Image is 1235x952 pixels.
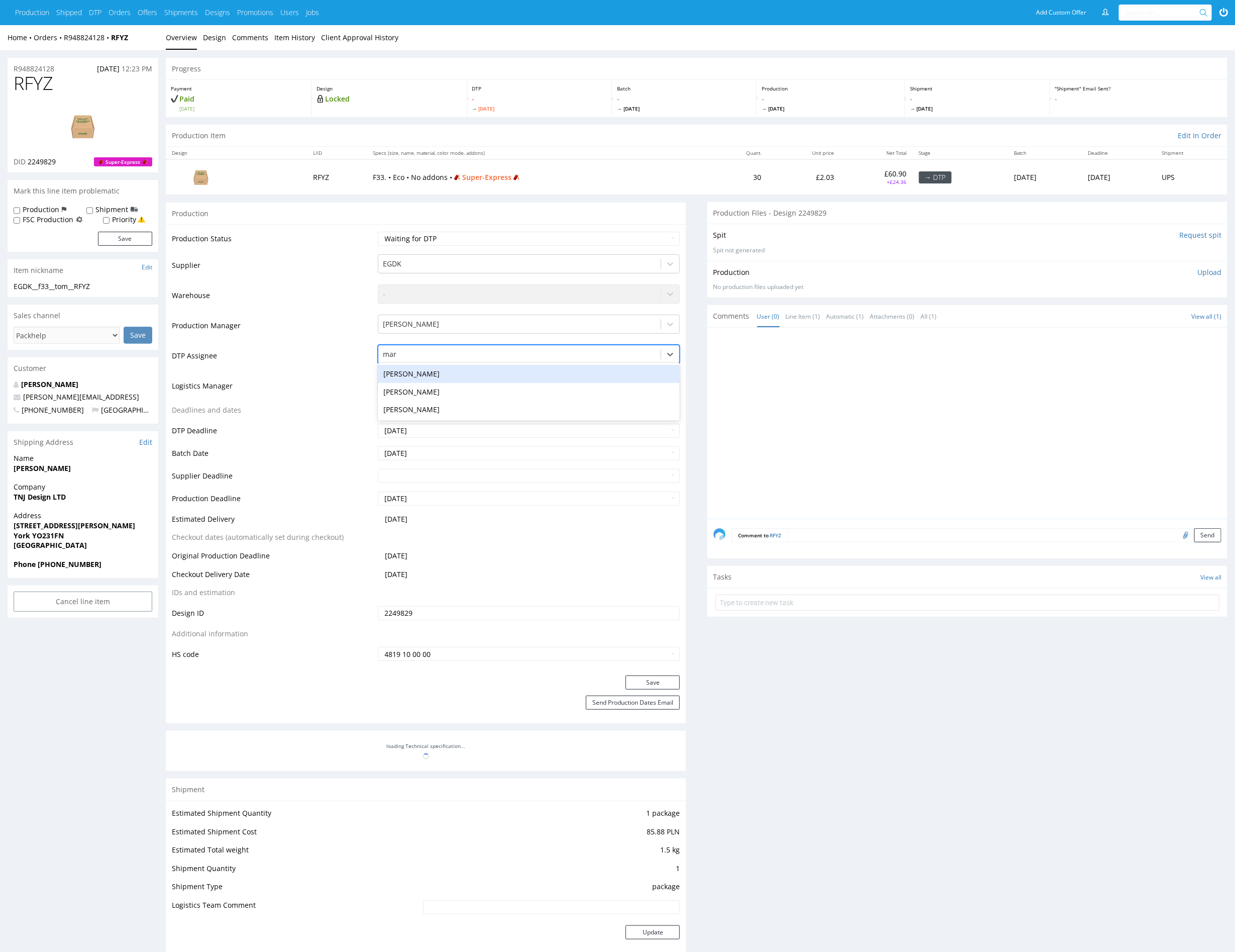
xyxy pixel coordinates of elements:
[709,147,767,159] th: Quant.
[172,628,375,646] td: Additional information
[76,215,83,225] img: icon-fsc-production-flag.svg
[91,405,171,415] span: [GEOGRAPHIC_DATA]
[626,676,680,690] button: Save
[713,528,726,540] img: share_image_120x120.png
[385,569,408,579] span: [DATE]
[421,863,680,881] td: 1
[171,85,306,92] p: Payment
[452,172,522,182] span: Super-Express
[124,327,152,344] input: Save
[709,159,767,194] td: 30
[14,592,152,612] input: Cancel line item
[1031,5,1092,21] a: Add Custom Offer
[166,147,307,159] th: Design
[95,205,128,215] label: Shipment
[14,559,101,569] strong: Phone [PHONE_NUMBER]
[421,844,680,863] td: 1.5 kg
[8,431,158,453] div: Shipping Address
[307,159,367,194] td: RFYZ
[172,826,421,844] td: Estimated Shipment Cost
[139,437,152,447] a: Edit
[8,33,34,42] a: Home
[713,283,1221,292] div: No production files uploaded yet
[586,696,680,710] button: Send Production Dates Email
[172,605,375,628] td: Design ID
[840,159,913,194] td: £60.90
[713,572,732,582] span: Tasks
[62,205,66,215] img: icon-production-flag.svg
[205,8,230,18] a: Designs
[378,401,680,419] div: [PERSON_NAME]
[713,246,1221,255] p: Spit not generated
[713,267,750,277] p: Production
[770,532,782,539] a: RFYZ
[910,94,1044,112] p: -
[14,157,26,166] span: DID
[131,205,138,215] img: icon-shipping-flag.svg
[870,306,915,327] a: Attachments (0)
[97,64,120,73] span: [DATE]
[166,25,197,50] a: Overview
[321,25,398,50] a: Client Approval History
[14,482,152,492] span: Company
[172,404,375,423] td: Deadlines and dates
[172,881,421,899] td: Shipment Type
[172,587,375,605] td: IDs and estimation
[1156,159,1227,194] td: UPS
[846,178,907,185] p: +£24.36
[172,374,375,404] td: Logistics Manager
[1125,5,1202,21] input: Search for...
[172,253,375,283] td: Supplier
[786,306,820,327] a: Line Item (1)
[112,215,136,225] label: Priority
[840,147,913,159] th: Net Total
[762,94,899,112] p: -
[1179,230,1221,240] input: Request spit
[910,105,1044,112] span: [DATE]
[8,180,158,202] div: Mark this line item problematic
[1082,147,1156,159] th: Deadline
[203,25,226,50] a: Design
[14,453,152,463] span: Name
[172,863,421,881] td: Shipment Quantity
[172,531,375,550] td: Checkout dates (automatically set during checkout)
[617,105,751,112] span: [DATE]
[23,205,59,215] label: Production
[373,172,703,182] p: F33. • Eco • No addons •
[14,281,152,292] div: EGDK__f33__tom__RFYZ
[1055,94,1222,104] p: -
[378,365,680,383] div: [PERSON_NAME]
[1200,573,1221,582] a: View all
[715,595,1219,611] input: Type to create new task
[172,513,375,532] td: Estimated Delivery
[172,899,421,922] td: Logistics Team Comment
[1008,159,1082,194] td: [DATE]
[767,159,840,194] td: £2.03
[172,283,375,314] td: Warehouse
[713,230,727,240] p: Spit
[8,357,158,379] div: Customer
[23,392,139,402] a: [PERSON_NAME][EMAIL_ADDRESS]
[378,383,680,401] div: [PERSON_NAME]
[617,94,751,112] p: -
[472,105,606,112] span: [DATE]
[14,405,84,415] span: [PHONE_NUMBER]
[111,33,128,42] a: RFYZ
[707,202,1227,224] div: Production Files - Design 2249829
[172,314,375,344] td: Production Manager
[1082,159,1156,194] td: [DATE]
[166,58,1227,80] div: Progress
[762,105,899,112] span: [DATE]
[172,231,375,253] td: Production Status
[89,8,101,18] a: DTP
[919,171,952,183] div: → DTP
[827,306,864,327] a: Automatic (1)
[142,263,152,271] a: Edit
[172,646,375,662] td: HS code
[1156,147,1227,159] th: Shipment
[713,311,750,321] span: Comments
[307,147,367,159] th: LIID
[910,85,1044,92] p: Shipment
[171,94,306,112] p: Paid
